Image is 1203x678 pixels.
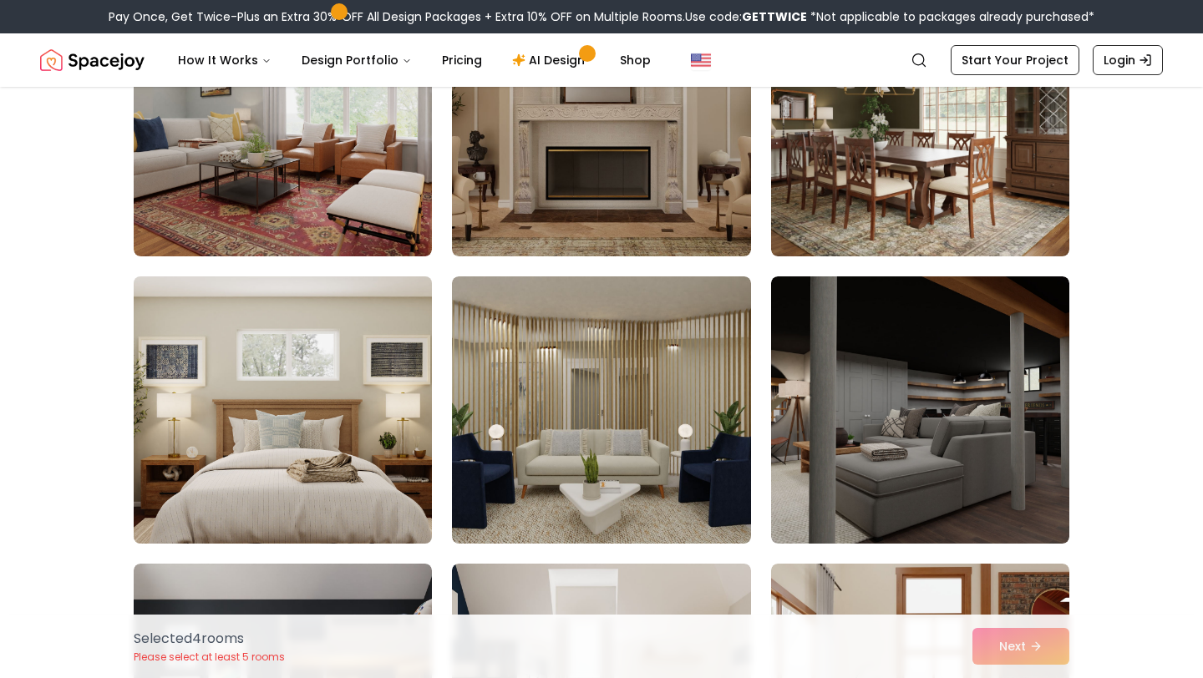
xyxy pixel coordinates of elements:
[807,8,1094,25] span: *Not applicable to packages already purchased*
[288,43,425,77] button: Design Portfolio
[109,8,1094,25] div: Pay Once, Get Twice-Plus an Extra 30% OFF All Design Packages + Extra 10% OFF on Multiple Rooms.
[951,45,1079,75] a: Start Your Project
[499,43,603,77] a: AI Design
[1093,45,1163,75] a: Login
[40,33,1163,87] nav: Global
[429,43,495,77] a: Pricing
[165,43,285,77] button: How It Works
[685,8,807,25] span: Use code:
[691,50,711,70] img: United States
[40,43,145,77] img: Spacejoy Logo
[40,43,145,77] a: Spacejoy
[452,276,750,544] img: Room room-71
[126,270,439,550] img: Room room-70
[607,43,664,77] a: Shop
[165,43,664,77] nav: Main
[742,8,807,25] b: GETTWICE
[134,629,285,649] p: Selected 4 room s
[771,276,1069,544] img: Room room-72
[134,650,285,664] p: Please select at least 5 rooms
